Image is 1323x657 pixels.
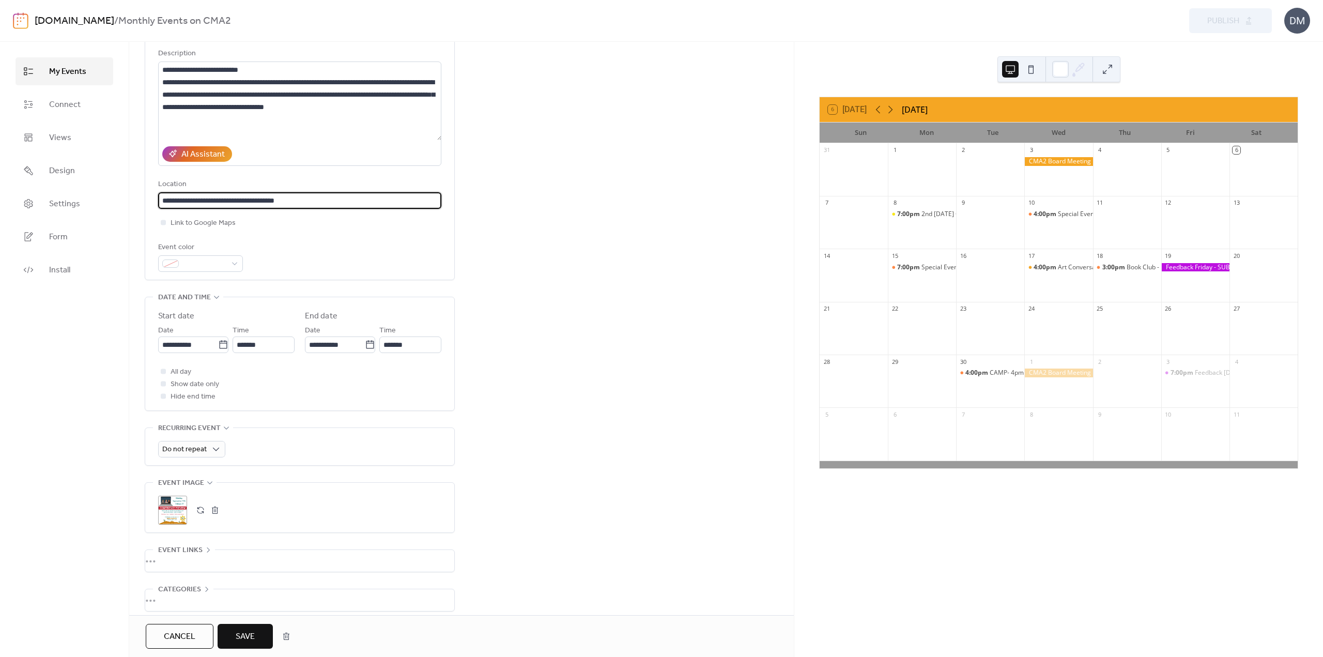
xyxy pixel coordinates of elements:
[1026,123,1092,143] div: Wed
[959,305,967,313] div: 23
[1164,358,1172,365] div: 3
[146,624,213,649] button: Cancel
[959,146,967,154] div: 2
[823,410,830,418] div: 5
[181,148,225,161] div: AI Assistant
[49,99,81,111] span: Connect
[1096,305,1104,313] div: 25
[960,123,1026,143] div: Tue
[162,146,232,162] button: AI Assistant
[1027,146,1035,154] div: 3
[959,410,967,418] div: 7
[35,11,114,31] a: [DOMAIN_NAME]
[965,369,990,377] span: 4:00pm
[1164,199,1172,207] div: 12
[1096,358,1104,365] div: 2
[171,391,216,403] span: Hide end time
[1233,358,1240,365] div: 4
[1027,252,1035,259] div: 17
[921,210,1157,219] div: 2nd [DATE] Guest Artist Series with [PERSON_NAME]- 7pm EDT - [PERSON_NAME]
[16,90,113,118] a: Connect
[1024,210,1093,219] div: Special Event: NOVEM 2025 Collaborative Mosaic - 4PM EDT
[823,199,830,207] div: 7
[158,48,439,60] div: Description
[891,252,899,259] div: 15
[16,190,113,218] a: Settings
[1024,369,1093,377] div: CMA2 Board Meeting
[171,366,191,378] span: All day
[823,358,830,365] div: 28
[1058,210,1231,219] div: Special Event: NOVEM 2025 Collaborative Mosaic - 4PM EDT
[1127,263,1251,272] div: Book Club - [PERSON_NAME] - 3:00 pm EDT
[891,146,899,154] div: 1
[118,11,231,31] b: Monthly Events on CMA2
[823,305,830,313] div: 21
[888,210,956,219] div: 2nd Monday Guest Artist Series with Jacqui Ross- 7pm EDT - Darcel Deneau
[1284,8,1310,34] div: DM
[1027,358,1035,365] div: 1
[49,165,75,177] span: Design
[1158,123,1224,143] div: Fri
[16,124,113,151] a: Views
[1164,146,1172,154] div: 5
[891,410,899,418] div: 6
[49,264,70,277] span: Install
[1096,146,1104,154] div: 4
[1233,146,1240,154] div: 6
[1171,369,1195,377] span: 7:00pm
[145,550,454,572] div: •••
[158,325,174,337] span: Date
[891,305,899,313] div: 22
[1027,410,1035,418] div: 8
[49,132,71,144] span: Views
[158,178,439,191] div: Location
[13,12,28,29] img: logo
[1233,252,1240,259] div: 20
[1058,263,1141,272] div: Art Conversations - 4pm EDT
[956,369,1024,377] div: CAMP- 4pm EDT - Jeannette Brossart
[1233,410,1240,418] div: 11
[16,57,113,85] a: My Events
[16,157,113,185] a: Design
[305,310,337,323] div: End date
[1161,369,1229,377] div: Feedback Friday with Fran Garrido & Shelley Beaumont, 7pm EDT
[379,325,396,337] span: Time
[1091,123,1158,143] div: Thu
[1027,199,1035,207] div: 10
[49,231,68,243] span: Form
[16,223,113,251] a: Form
[171,378,219,391] span: Show date only
[1027,305,1035,313] div: 24
[959,252,967,259] div: 16
[145,589,454,611] div: •••
[158,241,241,254] div: Event color
[218,624,273,649] button: Save
[823,146,830,154] div: 31
[897,263,921,272] span: 7:00pm
[990,369,1091,377] div: CAMP- 4pm EDT - [PERSON_NAME]
[158,292,211,304] span: Date and time
[114,11,118,31] b: /
[891,199,899,207] div: 8
[158,422,221,435] span: Recurring event
[49,66,86,78] span: My Events
[1164,410,1172,418] div: 10
[891,358,899,365] div: 29
[1093,263,1161,272] div: Book Club - Martin Cheek - 3:00 pm EDT
[823,252,830,259] div: 14
[1223,123,1289,143] div: Sat
[1164,252,1172,259] div: 19
[162,442,207,456] span: Do not repeat
[1233,199,1240,207] div: 13
[1102,263,1127,272] span: 3:00pm
[16,256,113,284] a: Install
[1164,305,1172,313] div: 26
[959,199,967,207] div: 9
[158,310,194,323] div: Start date
[1233,305,1240,313] div: 27
[897,210,921,219] span: 7:00pm
[921,263,1091,272] div: Special Event: Learn about the 2026 Conference - 7PM EDT
[1096,199,1104,207] div: 11
[1034,210,1058,219] span: 4:00pm
[1024,263,1093,272] div: Art Conversations - 4pm EDT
